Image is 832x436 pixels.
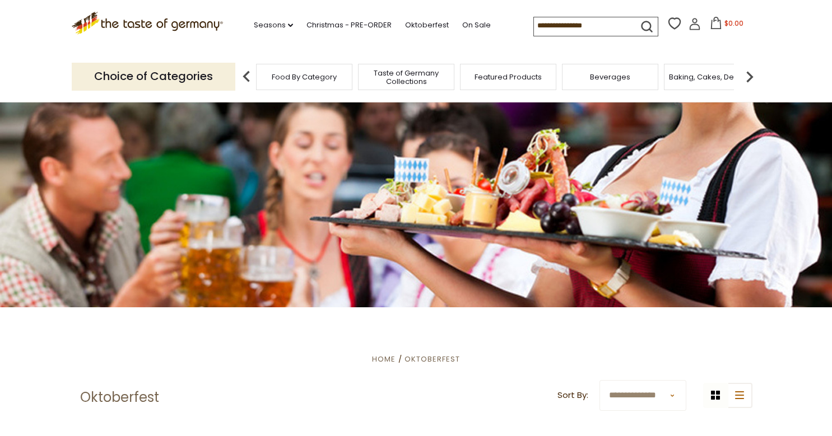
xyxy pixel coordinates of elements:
button: $0.00 [703,17,751,34]
a: Christmas - PRE-ORDER [306,19,392,31]
img: next arrow [738,65,761,88]
a: Oktoberfest [405,19,449,31]
img: previous arrow [235,65,258,88]
a: Home [372,354,396,364]
h1: Oktoberfest [80,389,159,406]
a: Food By Category [272,73,337,81]
a: Oktoberfest [405,354,460,364]
a: Featured Products [475,73,542,81]
a: Taste of Germany Collections [361,69,451,86]
span: $0.00 [724,18,743,28]
a: Seasons [254,19,293,31]
a: Baking, Cakes, Desserts [669,73,756,81]
a: Beverages [590,73,630,81]
p: Choice of Categories [72,63,235,90]
label: Sort By: [557,388,588,402]
a: On Sale [462,19,491,31]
